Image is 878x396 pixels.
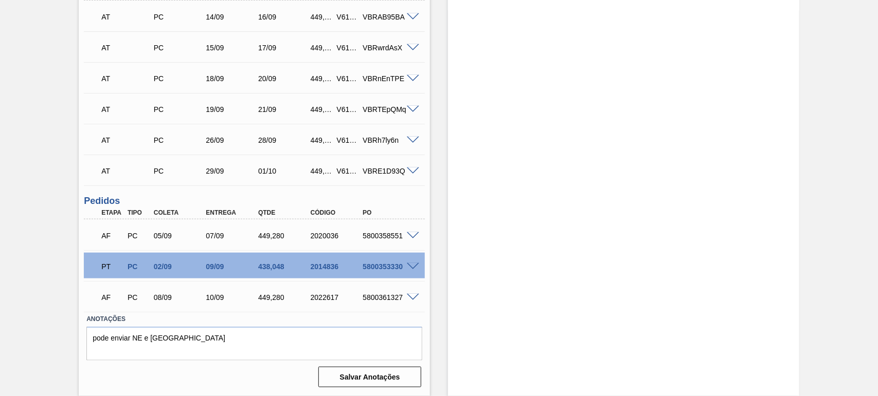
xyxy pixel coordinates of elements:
[99,36,157,59] div: Aguardando Informações de Transporte
[308,105,335,114] div: 449,280
[151,105,209,114] div: Pedido de Compra
[203,232,261,240] div: 07/09/2025
[101,74,154,83] p: AT
[101,105,154,114] p: AT
[101,262,123,271] p: PT
[308,262,366,271] div: 2014836
[99,255,126,278] div: Pedido em Trânsito
[256,44,314,52] div: 17/09/2025
[99,129,157,152] div: Aguardando Informações de Transporte
[360,262,418,271] div: 5800353330
[86,312,422,327] label: Anotações
[99,209,126,216] div: Etapa
[151,74,209,83] div: Pedido de Compra
[84,196,425,206] h3: Pedidos
[256,262,314,271] div: 438,048
[99,67,157,90] div: Aguardando Informações de Transporte
[99,224,126,247] div: Aguardando Faturamento
[308,167,335,175] div: 449,280
[334,13,361,21] div: V617891
[334,167,361,175] div: V617903
[151,293,209,301] div: 08/09/2025
[308,209,366,216] div: Código
[203,209,261,216] div: Entrega
[151,167,209,175] div: Pedido de Compra
[256,13,314,21] div: 16/09/2025
[125,293,152,301] div: Pedido de Compra
[203,262,261,271] div: 09/09/2025
[308,232,366,240] div: 2020036
[99,6,157,28] div: Aguardando Informações de Transporte
[334,74,361,83] div: V617897
[360,136,418,144] div: VBRh7ly6n
[125,262,152,271] div: Pedido de Compra
[256,136,314,144] div: 28/09/2025
[360,293,418,301] div: 5800361327
[151,232,209,240] div: 05/09/2025
[203,105,261,114] div: 19/09/2025
[360,209,418,216] div: PO
[360,74,418,83] div: VBRnEnTPE
[256,209,314,216] div: Qtde
[256,232,314,240] div: 449,280
[256,74,314,83] div: 20/09/2025
[203,13,261,21] div: 14/09/2025
[256,105,314,114] div: 21/09/2025
[125,232,152,240] div: Pedido de Compra
[101,44,154,52] p: AT
[99,286,126,309] div: Aguardando Faturamento
[334,105,361,114] div: V617900
[308,293,366,301] div: 2022617
[151,209,209,216] div: Coleta
[101,136,154,144] p: AT
[203,136,261,144] div: 26/09/2025
[101,293,123,301] p: AF
[101,232,123,240] p: AF
[203,167,261,175] div: 29/09/2025
[99,160,157,182] div: Aguardando Informações de Transporte
[360,44,418,52] div: VBRwrdAsX
[334,136,361,144] div: V617909
[125,209,152,216] div: Tipo
[308,13,335,21] div: 449,280
[99,98,157,121] div: Aguardando Informações de Transporte
[151,136,209,144] div: Pedido de Compra
[360,167,418,175] div: VBRE1D93Q
[151,262,209,271] div: 02/09/2025
[203,44,261,52] div: 15/09/2025
[256,167,314,175] div: 01/10/2025
[151,13,209,21] div: Pedido de Compra
[308,74,335,83] div: 449,280
[308,136,335,144] div: 449,280
[151,44,209,52] div: Pedido de Compra
[308,44,335,52] div: 449,280
[86,327,422,361] textarea: pode enviar NE e [GEOGRAPHIC_DATA]
[203,74,261,83] div: 18/09/2025
[360,13,418,21] div: VBRAB95BA
[256,293,314,301] div: 449,280
[101,167,154,175] p: AT
[318,367,421,387] button: Salvar Anotações
[203,293,261,301] div: 10/09/2025
[101,13,154,21] p: AT
[334,44,361,52] div: V617892
[360,105,418,114] div: VBRTEpQMq
[360,232,418,240] div: 5800358551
